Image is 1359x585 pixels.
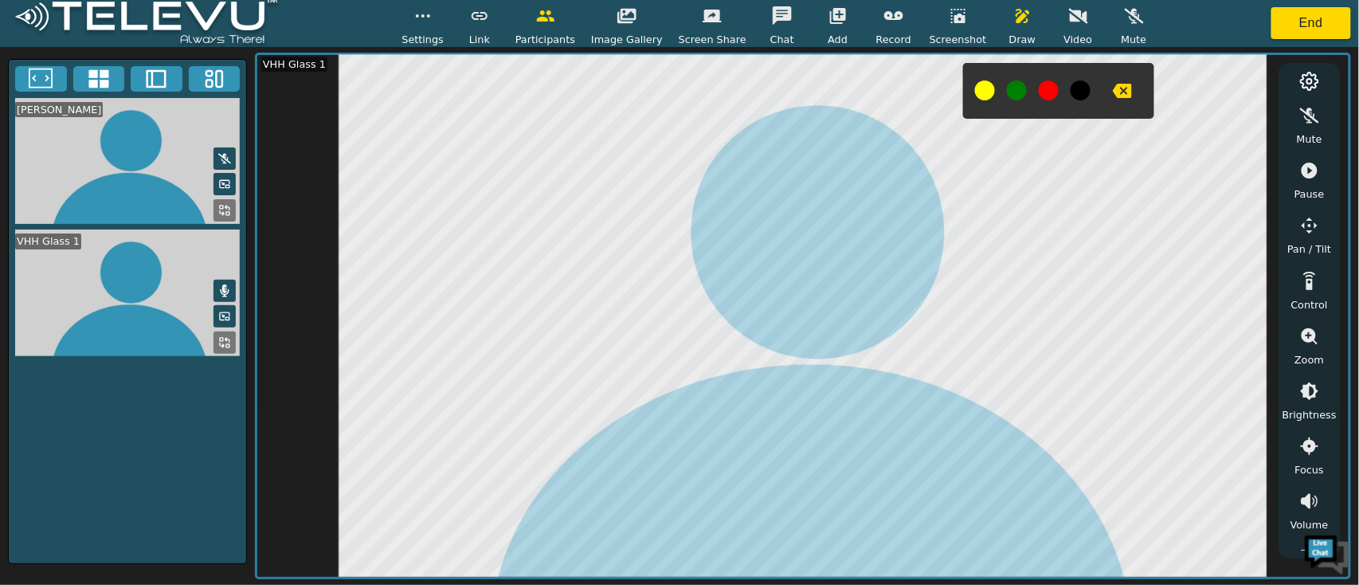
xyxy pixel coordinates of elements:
button: End [1271,7,1351,39]
span: Pause [1294,186,1325,202]
span: Settings [401,32,444,47]
button: Picture in Picture [213,305,236,328]
span: Screen Share [679,32,746,47]
span: Mute [1297,132,1322,147]
span: Draw [1009,32,1036,47]
button: Replace Feed [213,199,236,222]
span: Mute [1121,32,1146,47]
span: Screenshot [930,32,987,47]
span: Chat [770,32,794,47]
div: Minimize live chat window [261,8,300,46]
span: Image Gallery [591,32,663,47]
span: Video [1064,32,1093,47]
span: Record [876,32,911,47]
textarea: Type your message and hit 'Enter' [8,404,304,460]
div: VHH Glass 1 [15,234,81,249]
button: Mute [213,147,236,170]
div: VHH Glass 1 [261,57,327,72]
span: Add [828,32,848,47]
span: Participants [515,32,575,47]
button: 4x4 [73,66,125,92]
img: Chat Widget [1303,529,1351,577]
span: Focus [1295,462,1325,477]
span: Brightness [1283,407,1337,422]
div: Chat with us now [83,84,268,104]
button: Mute [213,280,236,302]
button: Two Window Medium [131,66,182,92]
span: Volume [1290,517,1329,532]
button: Fullscreen [15,66,67,92]
button: Picture in Picture [213,173,236,195]
span: Pan / Tilt [1287,241,1331,257]
div: [PERSON_NAME] [15,102,103,117]
span: We're online! [92,185,220,346]
button: Replace Feed [213,332,236,354]
button: Three Window Medium [189,66,241,92]
span: Control [1291,297,1328,312]
span: Link [469,32,490,47]
img: d_736959983_company_1615157101543_736959983 [27,74,67,114]
span: Zoom [1294,352,1324,367]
